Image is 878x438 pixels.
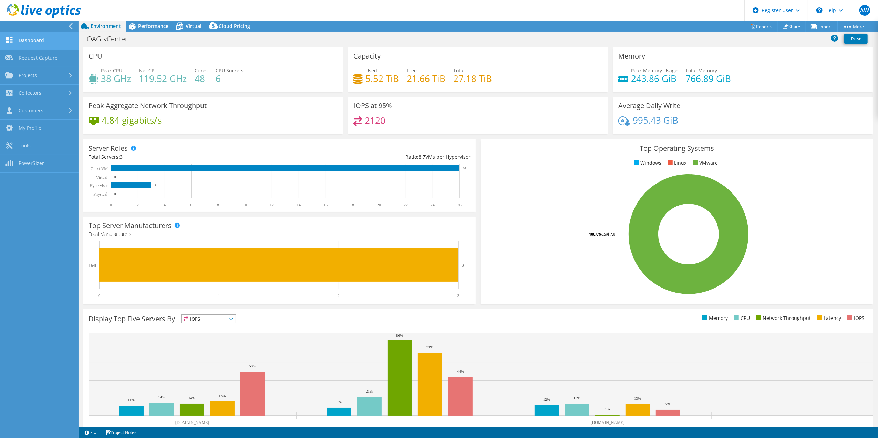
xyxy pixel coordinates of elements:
[190,202,192,207] text: 6
[102,116,162,124] h4: 4.84 gigabits/s
[632,159,662,167] li: Windows
[84,35,138,43] h1: OAG_vCenter
[396,333,403,337] text: 86%
[815,314,841,322] li: Latency
[618,52,645,60] h3: Memory
[175,420,209,425] text: [DOMAIN_NAME]
[407,67,417,74] span: Free
[353,102,392,109] h3: IOPS at 95%
[462,263,464,267] text: 3
[754,314,811,322] li: Network Throughput
[457,202,462,207] text: 26
[164,202,166,207] text: 4
[816,7,823,13] svg: \n
[155,184,156,187] text: 3
[365,117,385,124] h4: 2120
[631,67,678,74] span: Peak Memory Usage
[158,395,165,399] text: 14%
[605,407,610,411] text: 1%
[457,369,464,373] text: 44%
[91,23,121,29] span: Environment
[80,428,101,437] a: 2
[457,293,459,298] text: 3
[89,102,207,109] h3: Peak Aggregate Network Throughput
[137,202,139,207] text: 2
[120,154,123,160] span: 3
[101,67,122,74] span: Peak CPU
[89,153,280,161] div: Total Servers:
[589,231,602,237] tspan: 100.0%
[426,345,433,349] text: 71%
[453,67,465,74] span: Total
[216,75,244,82] h4: 6
[195,67,208,74] span: Cores
[631,75,678,82] h4: 243.86 GiB
[219,394,226,398] text: 16%
[685,67,717,74] span: Total Memory
[91,166,108,171] text: Guest VM
[419,154,425,160] span: 8.7
[846,314,865,322] li: IOPS
[243,202,247,207] text: 10
[366,389,373,393] text: 21%
[280,153,471,161] div: Ratio: VMs per Hypervisor
[138,23,168,29] span: Performance
[89,222,172,229] h3: Top Server Manufacturers
[365,67,377,74] span: Used
[353,52,381,60] h3: Capacity
[323,202,328,207] text: 16
[574,396,580,400] text: 13%
[634,396,641,400] text: 13%
[98,293,100,298] text: 0
[701,314,728,322] li: Memory
[89,230,471,238] h4: Total Manufacturers:
[486,145,868,152] h3: Top Operating Systems
[806,21,838,32] a: Export
[633,116,678,124] h4: 995.43 GiB
[666,159,687,167] li: Linux
[89,145,128,152] h3: Server Roles
[219,23,250,29] span: Cloud Pricing
[270,202,274,207] text: 12
[745,21,778,32] a: Reports
[337,400,342,404] text: 9%
[691,159,718,167] li: VMware
[297,202,301,207] text: 14
[837,21,869,32] a: More
[338,293,340,298] text: 2
[732,314,750,322] li: CPU
[139,67,158,74] span: Net CPU
[602,231,615,237] tspan: ESXi 7.0
[133,231,135,237] span: 1
[407,75,445,82] h4: 21.66 TiB
[844,34,868,44] a: Print
[195,75,208,82] h4: 48
[110,202,112,207] text: 0
[665,402,671,406] text: 7%
[89,263,96,268] text: Dell
[128,398,135,402] text: 11%
[249,364,256,368] text: 50%
[618,102,680,109] h3: Average Daily Write
[186,23,202,29] span: Virtual
[89,52,102,60] h3: CPU
[365,75,399,82] h4: 5.52 TiB
[778,21,806,32] a: Share
[404,202,408,207] text: 22
[114,192,116,196] text: 0
[463,167,466,170] text: 26
[90,183,108,188] text: Hypervisor
[188,396,195,400] text: 14%
[377,202,381,207] text: 20
[218,293,220,298] text: 1
[685,75,731,82] h4: 766.89 GiB
[543,397,550,401] text: 12%
[114,175,116,179] text: 0
[431,202,435,207] text: 24
[139,75,187,82] h4: 119.52 GHz
[859,5,870,16] span: AW
[350,202,354,207] text: 18
[216,67,244,74] span: CPU Sockets
[182,315,236,323] span: IOPS
[591,420,625,425] text: [DOMAIN_NAME]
